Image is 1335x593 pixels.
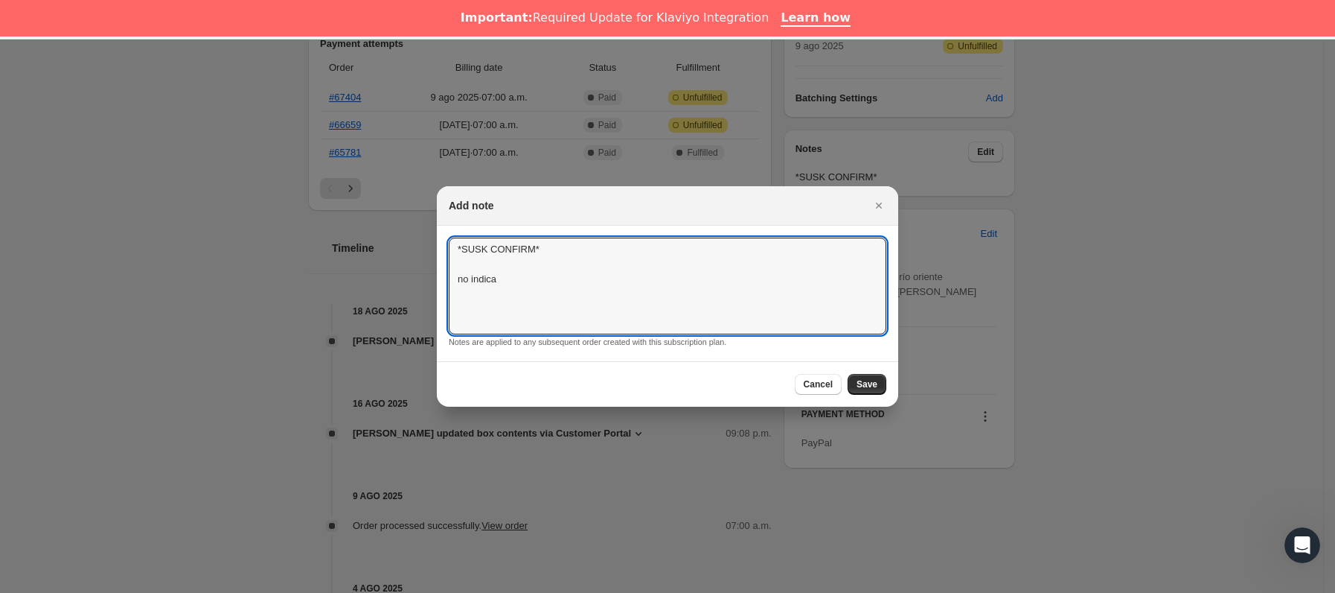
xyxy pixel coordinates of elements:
button: Save [848,374,886,395]
span: Save [857,378,877,390]
button: Cerrar [868,195,889,216]
textarea: *SUSK CONFIRM* no indica [449,238,886,334]
button: Cancel [795,374,842,395]
b: Important: [461,10,533,25]
h2: Add note [449,198,494,213]
iframe: Intercom live chat [1284,527,1320,563]
small: Notes are applied to any subsequent order created with this subscription plan. [449,337,726,346]
div: Required Update for Klaviyo Integration [461,10,769,25]
a: Learn how [781,10,851,27]
span: Cancel [804,378,833,390]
